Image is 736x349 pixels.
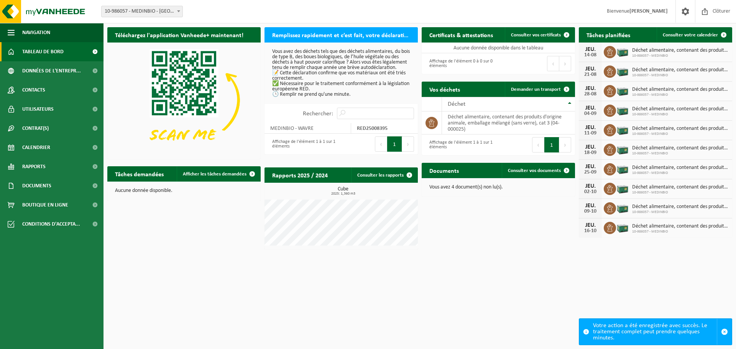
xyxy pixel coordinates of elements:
[632,223,728,229] span: Déchet alimentaire, contenant des produits d'origine animale, emballage mélangé ...
[616,103,629,116] img: PB-LB-0680-HPE-GN-01
[616,182,629,195] img: PB-LB-0680-HPE-GN-01
[583,209,598,214] div: 09-10
[22,80,45,100] span: Contacts
[429,185,567,190] p: Vous avez 4 document(s) non lu(s).
[268,187,418,196] h3: Cube
[632,126,728,132] span: Déchet alimentaire, contenant des produits d'origine animale, emballage mélangé ...
[303,111,333,117] label: Rechercher:
[616,221,629,234] img: PB-LB-0680-HPE-GN-01
[583,66,598,72] div: JEU.
[268,136,337,152] div: Affichage de l'élément 1 à 1 sur 1 éléments
[107,43,261,157] img: Download de VHEPlus App
[22,23,50,42] span: Navigation
[448,101,465,107] span: Déchet
[616,64,629,77] img: PB-LB-0680-HPE-GN-01
[22,176,51,195] span: Documents
[632,48,728,54] span: Déchet alimentaire, contenant des produits d'origine animale, emballage mélangé ...
[422,43,575,53] td: Aucune donnée disponible dans le tableau
[107,166,171,181] h2: Tâches demandées
[583,92,598,97] div: 28-08
[115,188,253,193] p: Aucune donnée disponible.
[22,157,46,176] span: Rapports
[22,61,81,80] span: Données de l'entrepr...
[632,73,728,78] span: 10-986057 - MEDINBIO
[559,56,571,71] button: Next
[502,163,574,178] a: Consulter vos documents
[583,150,598,156] div: 18-09
[632,93,728,97] span: 10-986057 - MEDINBIO
[101,6,183,17] span: 10-986057 - MEDINBIO - WAVRE
[632,165,728,171] span: Déchet alimentaire, contenant des produits d'origine animale, emballage mélangé ...
[357,126,388,131] strong: RED25008395
[616,84,629,97] img: PB-LB-0680-HPE-GN-01
[579,27,638,42] h2: Tâches planifiées
[22,42,64,61] span: Tableau de bord
[583,228,598,234] div: 16-10
[387,136,402,152] button: 1
[632,145,728,151] span: Déchet alimentaire, contenant des produits d'origine animale, emballage mélangé ...
[632,204,728,210] span: Déchet alimentaire, contenant des produits d'origine animale, emballage mélangé ...
[632,67,728,73] span: Déchet alimentaire, contenant des produits d'origine animale, emballage mélangé ...
[583,46,598,52] div: JEU.
[616,162,629,175] img: PB-LB-0680-HPE-GN-01
[422,163,467,178] h2: Documents
[632,190,728,195] span: 10-986057 - MEDINBIO
[616,201,629,214] img: PB-LB-0680-HPE-GN-01
[632,229,728,234] span: 10-986057 - MEDINBIO
[402,136,414,152] button: Next
[632,151,728,156] span: 10-986057 - MEDINBIO
[511,33,561,38] span: Consulter vos certificats
[583,105,598,111] div: JEU.
[272,49,410,97] p: Vous avez des déchets tels que des déchets alimentaires, du bois de type B, des boues biologiques...
[632,87,728,93] span: Déchet alimentaire, contenant des produits d'origine animale, emballage mélangé ...
[505,82,574,97] a: Demander un transport
[102,6,182,17] span: 10-986057 - MEDINBIO - WAVRE
[583,203,598,209] div: JEU.
[583,170,598,175] div: 25-09
[663,33,718,38] span: Consulter votre calendrier
[505,27,574,43] a: Consulter vos certificats
[442,111,575,134] td: déchet alimentaire, contenant des produits d'origine animale, emballage mélangé (sans verre), cat...
[264,27,418,42] h2: Remplissez rapidement et c’est fait, votre déclaration RED pour 2025
[657,27,731,43] a: Consulter votre calendrier
[426,55,495,72] div: Affichage de l'élément 0 à 0 sur 0 éléments
[583,189,598,195] div: 02-10
[22,215,80,234] span: Conditions d'accepta...
[547,56,559,71] button: Previous
[583,125,598,131] div: JEU.
[632,106,728,112] span: Déchet alimentaire, contenant des produits d'origine animale, emballage mélangé ...
[583,111,598,116] div: 04-09
[532,137,544,152] button: Previous
[511,87,561,92] span: Demander un transport
[632,210,728,215] span: 10-986057 - MEDINBIO
[632,54,728,58] span: 10-986057 - MEDINBIO
[177,166,260,182] a: Afficher les tâches demandées
[632,132,728,136] span: 10-986057 - MEDINBIO
[264,123,351,134] td: MEDINBIO - WAVRE
[616,123,629,136] img: PB-LB-0680-HPE-GN-01
[22,119,49,138] span: Contrat(s)
[22,195,68,215] span: Boutique en ligne
[616,45,629,58] img: PB-LB-0680-HPE-GN-01
[544,137,559,152] button: 1
[183,172,246,177] span: Afficher les tâches demandées
[375,136,387,152] button: Previous
[583,131,598,136] div: 11-09
[583,164,598,170] div: JEU.
[559,137,571,152] button: Next
[583,183,598,189] div: JEU.
[22,138,50,157] span: Calendrier
[351,167,417,183] a: Consulter les rapports
[593,319,717,345] div: Votre action a été enregistrée avec succès. Le traitement complet peut prendre quelques minutes.
[22,100,54,119] span: Utilisateurs
[264,167,335,182] h2: Rapports 2025 / 2024
[426,136,495,153] div: Affichage de l'élément 1 à 1 sur 1 éléments
[422,27,501,42] h2: Certificats & attestations
[632,112,728,117] span: 10-986057 - MEDINBIO
[616,143,629,156] img: PB-LB-0680-HPE-GN-01
[632,184,728,190] span: Déchet alimentaire, contenant des produits d'origine animale, emballage mélangé ...
[583,222,598,228] div: JEU.
[632,171,728,175] span: 10-986057 - MEDINBIO
[107,27,251,42] h2: Téléchargez l'application Vanheede+ maintenant!
[629,8,668,14] strong: [PERSON_NAME]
